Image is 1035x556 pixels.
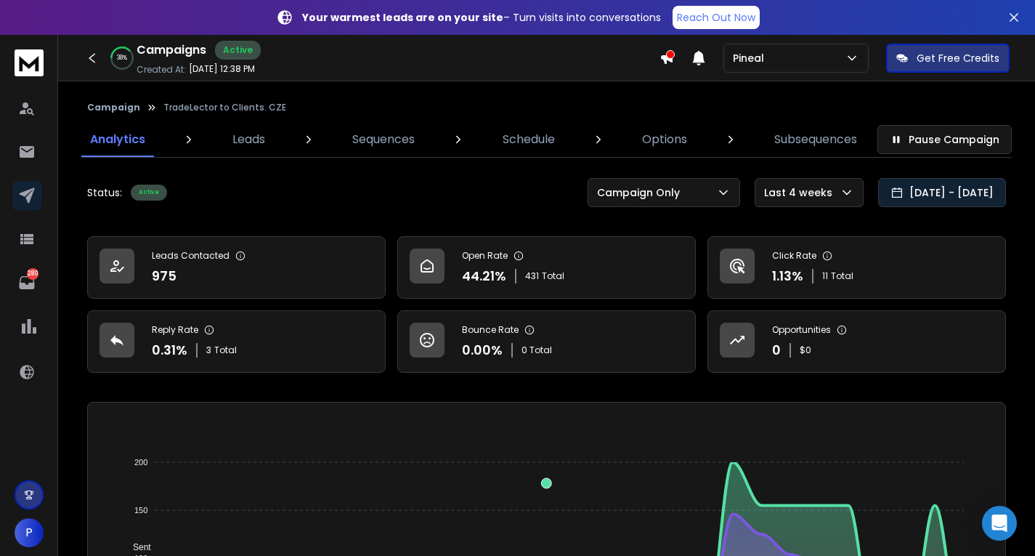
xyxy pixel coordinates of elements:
[137,41,206,59] h1: Campaigns
[163,102,286,113] p: TradeLector to Clients. CZE
[917,51,999,65] p: Get Free Credits
[462,266,506,286] p: 44.21 %
[81,122,154,157] a: Analytics
[733,51,770,65] p: Pineal
[772,340,781,360] p: 0
[134,458,147,467] tspan: 200
[772,266,803,286] p: 1.13 %
[117,54,127,63] p: 38 %
[982,506,1017,541] div: Open Intercom Messenger
[707,310,1006,373] a: Opportunities0$0
[224,122,274,157] a: Leads
[462,250,508,262] p: Open Rate
[764,185,838,200] p: Last 4 weeks
[397,310,696,373] a: Bounce Rate0.00%0 Total
[707,236,1006,299] a: Click Rate1.13%11Total
[87,310,386,373] a: Reply Rate0.31%3Total
[152,250,230,262] p: Leads Contacted
[633,122,696,157] a: Options
[134,506,147,515] tspan: 150
[642,131,687,148] p: Options
[352,131,415,148] p: Sequences
[772,324,831,336] p: Opportunities
[677,10,755,25] p: Reach Out Now
[87,102,140,113] button: Campaign
[15,518,44,547] button: P
[822,270,828,282] span: 11
[462,340,503,360] p: 0.00 %
[774,131,857,148] p: Subsequences
[462,324,519,336] p: Bounce Rate
[397,236,696,299] a: Open Rate44.21%431Total
[214,345,237,356] span: Total
[597,185,686,200] p: Campaign Only
[206,345,211,356] span: 3
[877,125,1012,154] button: Pause Campaign
[800,345,811,356] p: $ 0
[152,340,187,360] p: 0.31 %
[215,41,261,60] div: Active
[772,250,816,262] p: Click Rate
[137,64,186,76] p: Created At:
[542,270,564,282] span: Total
[27,268,38,280] p: 280
[122,542,151,552] span: Sent
[886,44,1010,73] button: Get Free Credits
[152,324,198,336] p: Reply Rate
[494,122,564,157] a: Schedule
[673,6,760,29] a: Reach Out Now
[87,185,122,200] p: Status:
[831,270,853,282] span: Total
[503,131,555,148] p: Schedule
[521,345,552,356] p: 0 Total
[766,122,866,157] a: Subsequences
[344,122,423,157] a: Sequences
[232,131,265,148] p: Leads
[15,49,44,76] img: logo
[87,236,386,299] a: Leads Contacted975
[131,185,167,201] div: Active
[90,131,145,148] p: Analytics
[152,266,176,286] p: 975
[302,10,661,25] p: – Turn visits into conversations
[189,63,255,75] p: [DATE] 12:38 PM
[525,270,539,282] span: 431
[12,268,41,297] a: 280
[302,10,503,25] strong: Your warmest leads are on your site
[878,178,1006,207] button: [DATE] - [DATE]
